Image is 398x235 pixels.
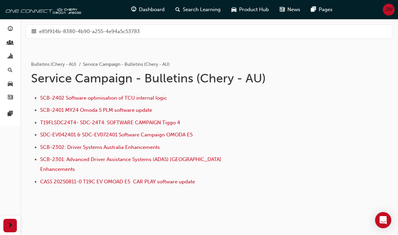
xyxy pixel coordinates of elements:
[226,3,274,17] a: car-iconProduct Hub
[239,6,269,14] span: Product Hub
[8,111,13,117] span: pages-icon
[31,27,36,36] span: hamburger-icon
[311,5,316,14] span: pages-icon
[319,6,333,14] span: Pages
[280,5,285,14] span: news-icon
[40,95,167,101] a: SCB-2402 Software optimisation of TCU internal logic
[375,212,391,228] div: Open Intercom Messenger
[139,6,165,14] span: Dashboard
[231,5,236,14] span: car-icon
[8,95,13,101] span: news-icon
[383,4,395,16] button: JW
[287,6,300,14] span: News
[8,26,13,32] span: guage-icon
[40,144,160,150] a: SCB-2302: Driver Systems Australia Enhancements
[40,107,152,113] a: SCB-2401 MY24 Omoda 5 PLM software update
[8,54,13,60] span: chart-icon
[385,6,393,14] span: JW
[31,61,76,67] a: Bulletins (Chery - AU)
[175,5,180,14] span: search-icon
[31,71,347,86] h1: Service Campaign - Bulletins (Chery - AU)
[40,156,223,172] a: SCB-2301: Advanced Driver Assistance Systems (ADAS) [GEOGRAPHIC_DATA] Enhancements
[126,3,170,17] a: guage-iconDashboard
[8,81,13,87] span: car-icon
[306,3,338,17] a: pages-iconPages
[131,5,136,14] span: guage-icon
[40,179,195,185] a: CASS 20250811-0 T19C EV OMOAD E5 CAR PLAY software update
[83,61,170,69] li: Service Campaign - Bulletins (Chery - AU)
[3,3,81,16] img: oneconnect
[170,3,226,17] a: search-iconSearch Learning
[8,221,13,230] span: next-icon
[274,3,306,17] a: news-iconNews
[40,120,180,126] a: T19FLSDC24T4- SDC-24T4: SOFTWARE CAMPAIGN Tiggo 4
[8,68,12,74] span: search-icon
[183,6,221,14] span: Search Learning
[40,132,193,138] a: SDC-EV042401 & SDC-EV072401 Software Campaign OMODA E5
[39,28,140,35] span: e85f914b-8380-4b90-a255-4e94a5c53783
[8,40,13,46] span: people-icon
[26,24,393,39] button: hamburger-icone85f914b-8380-4b90-a255-4e94a5c53783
